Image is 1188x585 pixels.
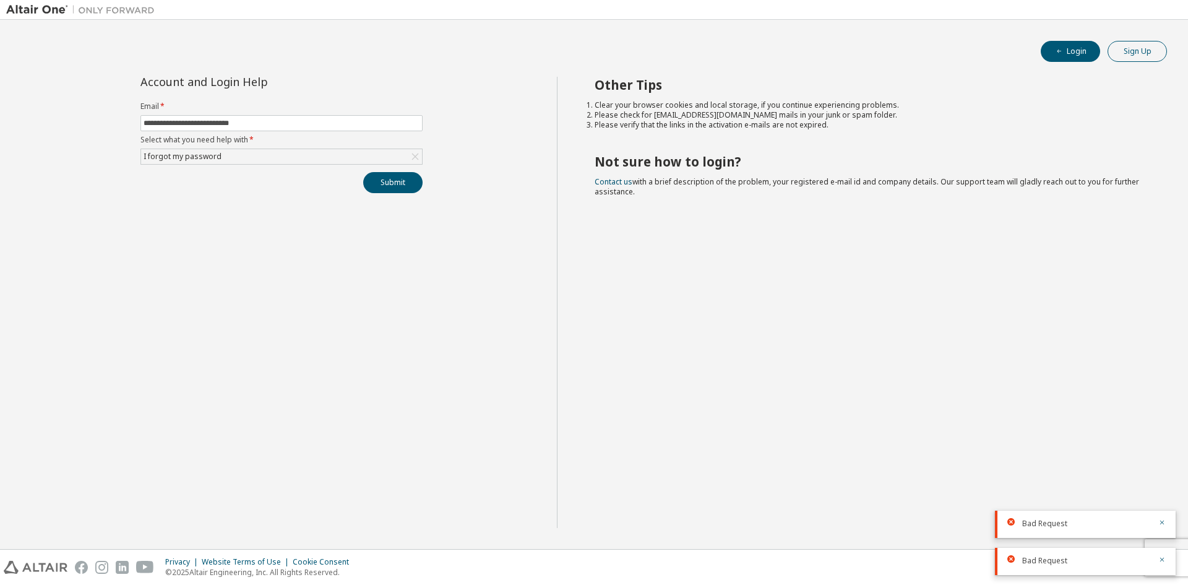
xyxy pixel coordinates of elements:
[595,110,1145,120] li: Please check for [EMAIL_ADDRESS][DOMAIN_NAME] mails in your junk or spam folder.
[595,176,1139,197] span: with a brief description of the problem, your registered e-mail id and company details. Our suppo...
[4,561,67,574] img: altair_logo.svg
[1041,41,1100,62] button: Login
[140,77,366,87] div: Account and Login Help
[116,561,129,574] img: linkedin.svg
[165,557,202,567] div: Privacy
[140,102,423,111] label: Email
[202,557,293,567] div: Website Terms of Use
[595,154,1145,170] h2: Not sure how to login?
[363,172,423,193] button: Submit
[1022,519,1067,529] span: Bad Request
[136,561,154,574] img: youtube.svg
[140,135,423,145] label: Select what you need help with
[165,567,356,578] p: © 2025 Altair Engineering, Inc. All Rights Reserved.
[293,557,356,567] div: Cookie Consent
[595,176,632,187] a: Contact us
[141,149,422,164] div: I forgot my password
[1108,41,1167,62] button: Sign Up
[95,561,108,574] img: instagram.svg
[142,150,223,163] div: I forgot my password
[75,561,88,574] img: facebook.svg
[6,4,161,16] img: Altair One
[1022,556,1067,566] span: Bad Request
[595,120,1145,130] li: Please verify that the links in the activation e-mails are not expired.
[595,77,1145,93] h2: Other Tips
[595,100,1145,110] li: Clear your browser cookies and local storage, if you continue experiencing problems.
